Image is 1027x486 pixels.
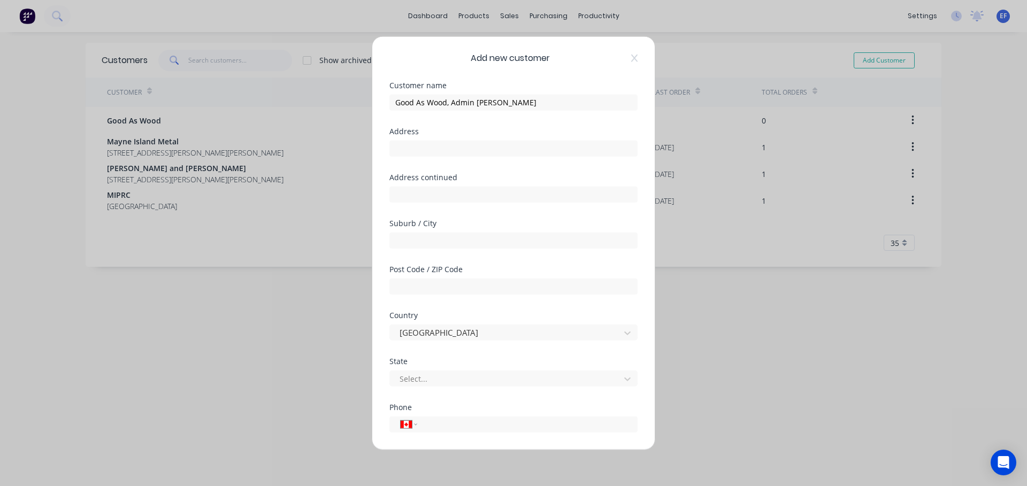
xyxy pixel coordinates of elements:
div: Post Code / ZIP Code [389,265,638,273]
div: Open Intercom Messenger [991,450,1016,475]
div: ABN [389,449,638,457]
div: Suburb / City [389,219,638,227]
div: Address [389,127,638,135]
div: Customer name [389,81,638,89]
div: Address continued [389,173,638,181]
div: Phone [389,403,638,411]
span: Add new customer [471,51,550,64]
div: Country [389,311,638,319]
div: State [389,357,638,365]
